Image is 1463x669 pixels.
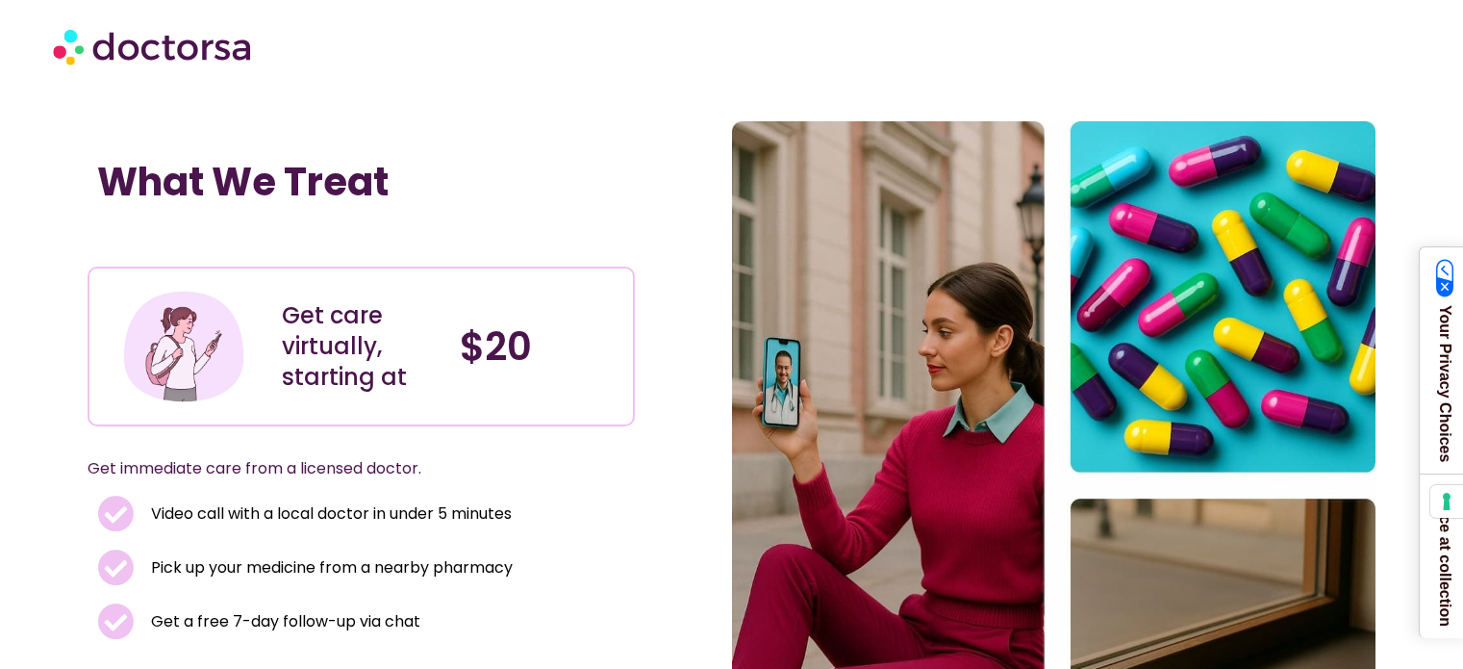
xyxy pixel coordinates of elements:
p: Get immediate care from a licensed doctor. [88,455,589,482]
iframe: Customer reviews powered by Trustpilot [97,224,386,247]
div: Get care virtually, starting at [282,300,441,393]
button: Your consent preferences for tracking technologies [1430,485,1463,518]
h4: $20 [460,323,618,370]
span: Pick up your medicine from a nearby pharmacy [146,554,513,581]
img: Illustration depicting a young woman in a casual outfit, engaged with her smartphone. She has a p... [120,283,247,410]
span: Video call with a local doctor in under 5 minutes [146,501,512,527]
h1: What We Treat [97,159,625,205]
span: Get a free 7-day follow-up via chat [146,608,420,635]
